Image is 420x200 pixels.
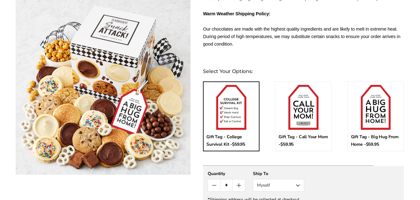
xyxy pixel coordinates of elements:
img: Gift Tag - College Survival Kit [216,85,246,130]
div: Quantity [208,171,245,177]
button: Myself [253,179,304,192]
img: Gift Tag - Big Hug From Home [361,85,391,130]
div: Select Your Options: [203,68,404,75]
button: Count minus [208,179,220,191]
input: Quantity [220,179,233,191]
button: Count plus [233,179,245,191]
div: Ship To [253,171,304,177]
span: Our chocolates are made with the highest quality ingredients and are likely to melt in extreme he... [203,27,400,46]
img: Gift Tag - Call Your Mom [288,85,319,130]
span: Warm Weather Shipping Policy: [203,11,270,16]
